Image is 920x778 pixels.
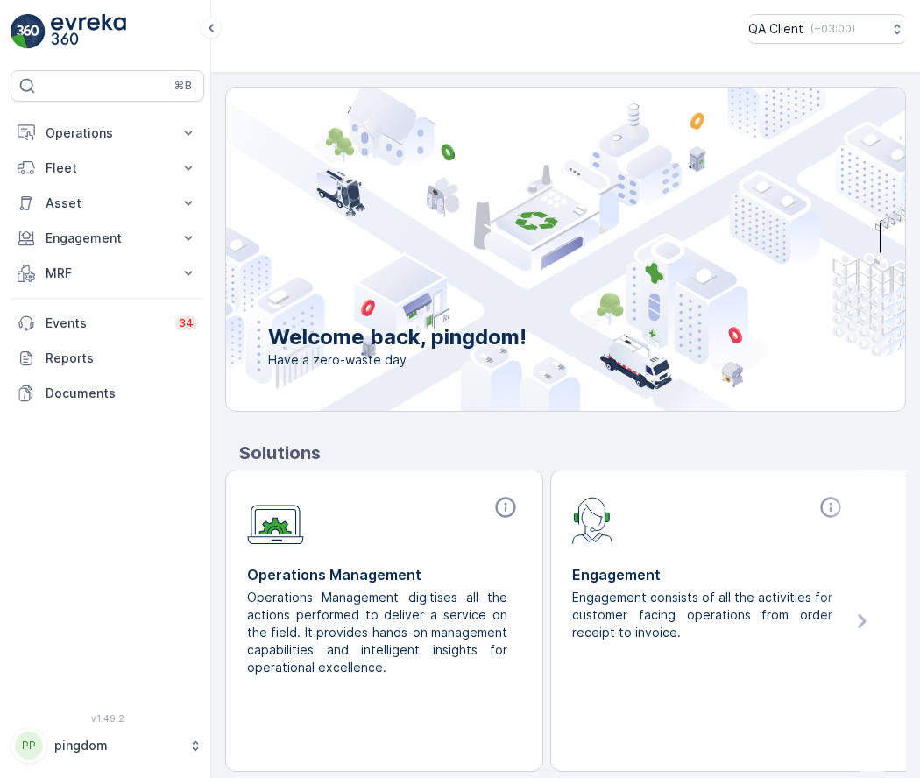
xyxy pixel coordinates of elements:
[46,315,165,332] p: Events
[46,265,169,282] p: MRF
[11,116,204,151] button: Operations
[46,230,169,247] p: Engagement
[572,589,832,641] p: Engagement consists of all the activities for customer facing operations from order receipt to in...
[268,323,527,351] p: Welcome back, pingdom!
[46,159,169,177] p: Fleet
[46,124,169,142] p: Operations
[247,495,304,545] img: module-icon
[748,14,906,44] button: QA Client(+03:00)
[11,376,204,411] a: Documents
[11,341,204,376] a: Reports
[179,316,194,330] p: 34
[11,256,204,291] button: MRF
[11,151,204,186] button: Fleet
[174,79,192,93] p: ⌘B
[572,564,846,585] p: Engagement
[268,351,527,369] span: Have a zero-waste day
[247,589,507,676] p: Operations Management digitises all the actions performed to deliver a service on the field. It p...
[11,727,204,764] button: PPpingdom
[147,88,905,411] img: city illustration
[11,221,204,256] button: Engagement
[572,495,613,544] img: module-icon
[46,194,169,212] p: Asset
[11,713,204,724] span: v 1.49.2
[748,20,803,38] p: QA Client
[810,22,855,36] p: ( +03:00 )
[54,737,180,754] p: pingdom
[11,186,204,221] button: Asset
[239,440,906,466] p: Solutions
[247,564,521,585] p: Operations Management
[11,14,46,49] img: logo
[15,732,43,760] div: PP
[51,14,126,49] img: logo_light-DOdMpM7g.png
[46,385,197,402] p: Documents
[46,350,197,367] p: Reports
[11,306,204,341] a: Events34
